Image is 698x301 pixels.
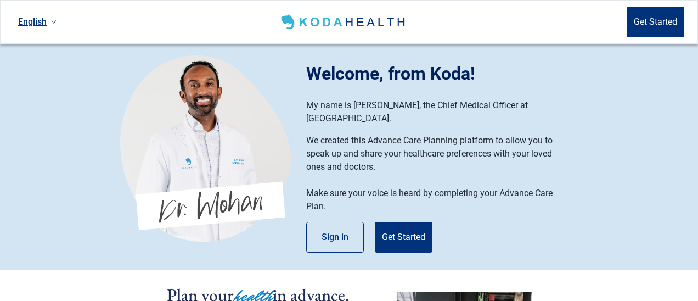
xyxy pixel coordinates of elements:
[627,7,684,37] button: Get Started
[14,13,61,31] a: Current language: English
[306,99,567,125] p: My name is [PERSON_NAME], the Chief Medical Officer at [GEOGRAPHIC_DATA].
[51,19,57,25] span: down
[279,13,409,31] img: Koda Health
[306,222,364,253] button: Sign in
[306,134,567,174] p: We created this Advance Care Planning platform to allow you to speak up and share your healthcare...
[306,187,567,213] p: Make sure your voice is heard by completing your Advance Care Plan.
[120,55,291,242] img: Koda Health
[306,60,578,87] h1: Welcome, from Koda!
[375,222,432,253] button: Get Started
